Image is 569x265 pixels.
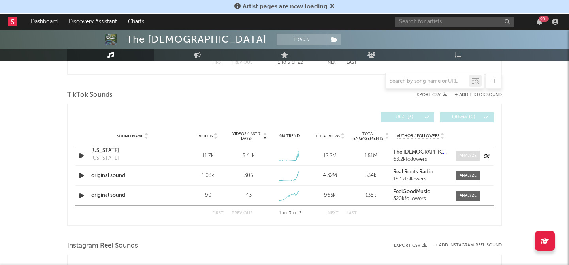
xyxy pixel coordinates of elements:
[352,172,389,180] div: 534k
[212,60,224,65] button: First
[393,196,448,202] div: 320k followers
[445,115,482,120] span: Official ( 0 )
[190,152,226,160] div: 11.7k
[232,211,252,216] button: Previous
[386,115,422,120] span: UGC ( 3 )
[393,150,461,155] strong: The [DEMOGRAPHIC_DATA]
[312,192,349,199] div: 965k
[386,78,469,85] input: Search by song name or URL
[277,34,326,45] button: Track
[537,19,542,25] button: 99+
[347,60,357,65] button: Last
[190,192,226,199] div: 90
[212,211,224,216] button: First
[312,172,349,180] div: 4.32M
[393,157,448,162] div: 63.2k followers
[381,112,434,122] button: UGC(3)
[312,152,349,160] div: 12.2M
[328,211,339,216] button: Next
[67,241,138,251] span: Instagram Reel Sounds
[63,14,122,30] a: Discovery Assistant
[394,243,427,248] button: Export CSV
[281,61,286,64] span: to
[246,192,252,199] div: 43
[393,169,433,175] strong: Real Roots Radio
[328,60,339,65] button: Next
[393,150,448,155] a: The [DEMOGRAPHIC_DATA]
[91,172,174,180] a: original sound
[315,134,340,139] span: Total Views
[393,177,448,182] div: 18.1k followers
[91,154,119,162] div: [US_STATE]
[393,169,448,175] a: Real Roots Radio
[347,211,357,216] button: Last
[243,4,328,10] span: Artist pages are now loading
[427,243,502,248] div: + Add Instagram Reel Sound
[91,147,174,155] a: [US_STATE]
[435,243,502,248] button: + Add Instagram Reel Sound
[393,189,448,195] a: FeelGoodMusic
[67,90,113,100] span: TikTok Sounds
[25,14,63,30] a: Dashboard
[393,189,430,194] strong: FeelGoodMusic
[292,61,296,64] span: of
[414,92,447,97] button: Export CSV
[447,93,502,97] button: + Add TikTok Sound
[190,172,226,180] div: 1.03k
[440,112,494,122] button: Official(0)
[122,14,150,30] a: Charts
[199,134,213,139] span: Videos
[539,16,549,22] div: 99 +
[395,17,514,27] input: Search for artists
[230,132,262,141] span: Videos (last 7 days)
[293,212,298,215] span: of
[243,152,255,160] div: 5.41k
[352,192,389,199] div: 135k
[91,192,174,199] a: original sound
[455,93,502,97] button: + Add TikTok Sound
[271,133,308,139] div: 6M Trend
[330,4,335,10] span: Dismiss
[126,34,267,45] div: The [DEMOGRAPHIC_DATA]
[352,152,389,160] div: 1.51M
[283,212,287,215] span: to
[232,60,252,65] button: Previous
[244,172,253,180] div: 306
[268,209,312,218] div: 1 3 3
[397,133,439,139] span: Author / Followers
[117,134,143,139] span: Sound Name
[268,58,312,68] div: 1 5 22
[352,132,384,141] span: Total Engagements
